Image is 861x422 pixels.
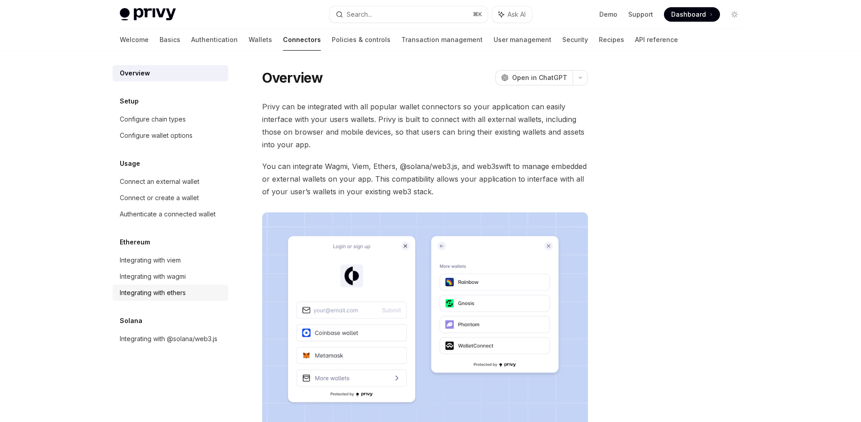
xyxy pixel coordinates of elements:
h1: Overview [262,70,323,86]
a: Authenticate a connected wallet [113,206,228,222]
span: You can integrate Wagmi, Viem, Ethers, @solana/web3.js, and web3swift to manage embedded or exter... [262,160,588,198]
h5: Setup [120,96,139,107]
a: Welcome [120,29,149,51]
a: Security [562,29,588,51]
button: Ask AI [492,6,532,23]
div: Integrating with viem [120,255,181,266]
a: API reference [635,29,678,51]
span: Dashboard [671,10,706,19]
a: Demo [599,10,617,19]
span: ⌘ K [473,11,482,18]
a: Connectors [283,29,321,51]
a: Connect or create a wallet [113,190,228,206]
a: Configure chain types [113,111,228,127]
a: Basics [160,29,180,51]
a: Transaction management [401,29,483,51]
button: Toggle dark mode [727,7,742,22]
div: Configure wallet options [120,130,193,141]
button: Search...⌘K [329,6,488,23]
a: Support [628,10,653,19]
a: Overview [113,65,228,81]
a: Authentication [191,29,238,51]
div: Authenticate a connected wallet [120,209,216,220]
span: Privy can be integrated with all popular wallet connectors so your application can easily interfa... [262,100,588,151]
button: Open in ChatGPT [495,70,573,85]
div: Connect or create a wallet [120,192,199,203]
a: Dashboard [664,7,720,22]
a: User management [494,29,551,51]
a: Connect an external wallet [113,173,228,190]
a: Wallets [249,29,272,51]
a: Recipes [599,29,624,51]
a: Configure wallet options [113,127,228,144]
div: Integrating with @solana/web3.js [120,333,217,344]
h5: Usage [120,158,140,169]
h5: Solana [120,315,142,326]
a: Integrating with @solana/web3.js [113,331,228,347]
div: Integrating with wagmi [120,271,186,282]
h5: Ethereum [120,237,150,248]
div: Search... [347,9,372,20]
a: Integrating with ethers [113,285,228,301]
div: Connect an external wallet [120,176,199,187]
div: Overview [120,68,150,79]
div: Integrating with ethers [120,287,186,298]
a: Integrating with wagmi [113,268,228,285]
a: Integrating with viem [113,252,228,268]
span: Ask AI [508,10,526,19]
a: Policies & controls [332,29,391,51]
img: light logo [120,8,176,21]
div: Configure chain types [120,114,186,125]
span: Open in ChatGPT [512,73,567,82]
